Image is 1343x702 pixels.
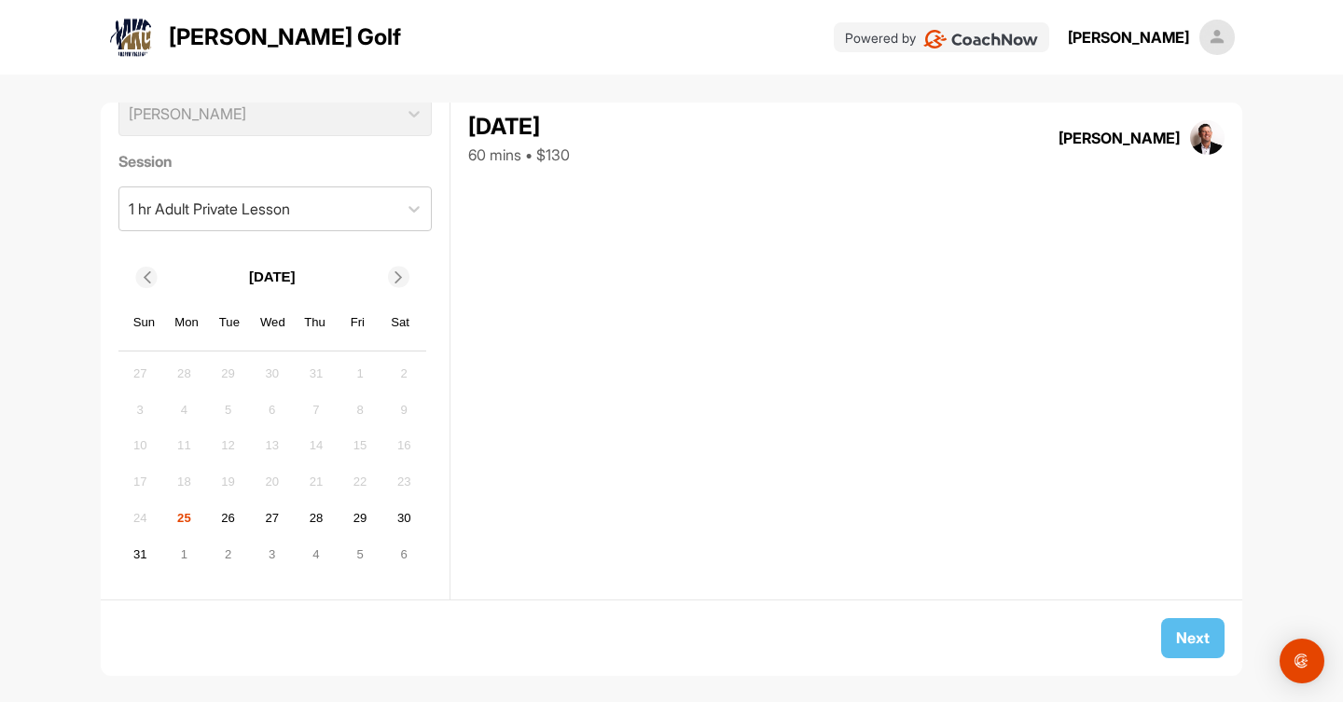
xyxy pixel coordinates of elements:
[215,360,242,388] div: Not available Tuesday, July 29th, 2025
[169,21,401,54] p: [PERSON_NAME] Golf
[258,540,286,568] div: Choose Wednesday, September 3rd, 2025
[215,468,242,496] div: Not available Tuesday, August 19th, 2025
[468,144,570,166] div: 60 mins • $130
[170,468,198,496] div: Not available Monday, August 18th, 2025
[170,360,198,388] div: Not available Monday, July 28th, 2025
[302,540,330,568] div: Choose Thursday, September 4th, 2025
[923,30,1038,48] img: CoachNow
[258,395,286,423] div: Not available Wednesday, August 6th, 2025
[258,432,286,460] div: Not available Wednesday, August 13th, 2025
[390,360,418,388] div: Not available Saturday, August 2nd, 2025
[215,395,242,423] div: Not available Tuesday, August 5th, 2025
[129,198,290,220] div: 1 hr Adult Private Lesson
[132,310,157,335] div: Sun
[388,310,412,335] div: Sat
[302,432,330,460] div: Not available Thursday, August 14th, 2025
[346,432,374,460] div: Not available Friday, August 15th, 2025
[260,310,284,335] div: Wed
[1161,618,1225,658] button: Next
[258,468,286,496] div: Not available Wednesday, August 20th, 2025
[302,504,330,532] div: Choose Thursday, August 28th, 2025
[1190,120,1225,156] img: square_33d1b9b665a970990590299d55b62fd8.jpg
[215,504,242,532] div: Choose Tuesday, August 26th, 2025
[468,110,570,144] div: [DATE]
[126,468,154,496] div: Not available Sunday, August 17th, 2025
[215,432,242,460] div: Not available Tuesday, August 12th, 2025
[126,360,154,388] div: Not available Sunday, July 27th, 2025
[118,150,433,172] label: Session
[170,504,198,532] div: Choose Monday, August 25th, 2025
[390,395,418,423] div: Not available Saturday, August 9th, 2025
[346,540,374,568] div: Choose Friday, September 5th, 2025
[346,395,374,423] div: Not available Friday, August 8th, 2025
[126,504,154,532] div: Not available Sunday, August 24th, 2025
[249,267,296,288] p: [DATE]
[124,357,421,571] div: month 2025-08
[346,360,374,388] div: Not available Friday, August 1st, 2025
[303,310,327,335] div: Thu
[1068,26,1189,48] div: [PERSON_NAME]
[302,468,330,496] div: Not available Thursday, August 21st, 2025
[126,540,154,568] div: Choose Sunday, August 31st, 2025
[174,310,199,335] div: Mon
[126,432,154,460] div: Not available Sunday, August 10th, 2025
[346,504,374,532] div: Choose Friday, August 29th, 2025
[346,468,374,496] div: Not available Friday, August 22nd, 2025
[390,540,418,568] div: Choose Saturday, September 6th, 2025
[390,468,418,496] div: Not available Saturday, August 23rd, 2025
[1199,20,1235,55] img: square_default-ef6cabf814de5a2bf16c804365e32c732080f9872bdf737d349900a9daf73cf9.png
[390,504,418,532] div: Choose Saturday, August 30th, 2025
[215,540,242,568] div: Choose Tuesday, September 2nd, 2025
[258,504,286,532] div: Choose Wednesday, August 27th, 2025
[170,395,198,423] div: Not available Monday, August 4th, 2025
[1059,127,1180,149] div: [PERSON_NAME]
[346,310,370,335] div: Fri
[302,395,330,423] div: Not available Thursday, August 7th, 2025
[126,395,154,423] div: Not available Sunday, August 3rd, 2025
[170,540,198,568] div: Choose Monday, September 1st, 2025
[390,432,418,460] div: Not available Saturday, August 16th, 2025
[1280,639,1324,683] div: Open Intercom Messenger
[109,15,154,60] img: logo
[170,432,198,460] div: Not available Monday, August 11th, 2025
[845,28,916,48] p: Powered by
[302,360,330,388] div: Not available Thursday, July 31st, 2025
[217,310,242,335] div: Tue
[258,360,286,388] div: Not available Wednesday, July 30th, 2025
